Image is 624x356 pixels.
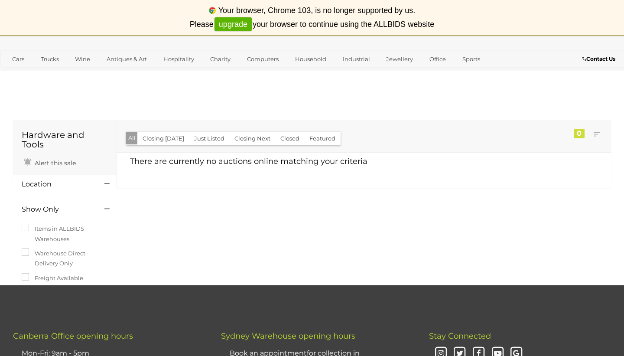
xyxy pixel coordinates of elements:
[189,132,230,145] button: Just Listed
[424,52,452,66] a: Office
[158,52,200,66] a: Hospitality
[69,52,96,66] a: Wine
[214,17,252,32] a: upgrade
[35,52,65,66] a: Trucks
[22,206,91,213] h4: Show Only
[275,132,305,145] button: Closed
[429,331,491,341] span: Stay Connected
[457,52,486,66] a: Sports
[289,52,332,66] a: Household
[304,132,341,145] button: Featured
[22,130,108,149] h1: Hardware and Tools
[22,156,78,169] a: Alert this sale
[6,66,79,81] a: [GEOGRAPHIC_DATA]
[137,132,189,145] button: Closing [DATE]
[32,159,76,167] span: Alert this sale
[101,52,153,66] a: Antiques & Art
[337,52,376,66] a: Industrial
[130,157,367,166] span: There are currently no auctions online matching your criteria
[22,273,83,283] label: Freight Available
[574,129,585,138] div: 0
[13,331,133,341] span: Canberra Office opening hours
[221,331,355,341] span: Sydney Warehouse opening hours
[582,56,615,62] b: Contact Us
[126,132,138,144] button: All
[582,54,617,64] a: Contact Us
[205,52,236,66] a: Charity
[22,224,108,244] label: Items in ALLBIDS Warehouses
[22,248,108,269] label: Warehouse Direct - Delivery Only
[229,132,276,145] button: Closing Next
[22,180,91,188] h4: Location
[241,52,284,66] a: Computers
[6,52,30,66] a: Cars
[380,52,419,66] a: Jewellery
